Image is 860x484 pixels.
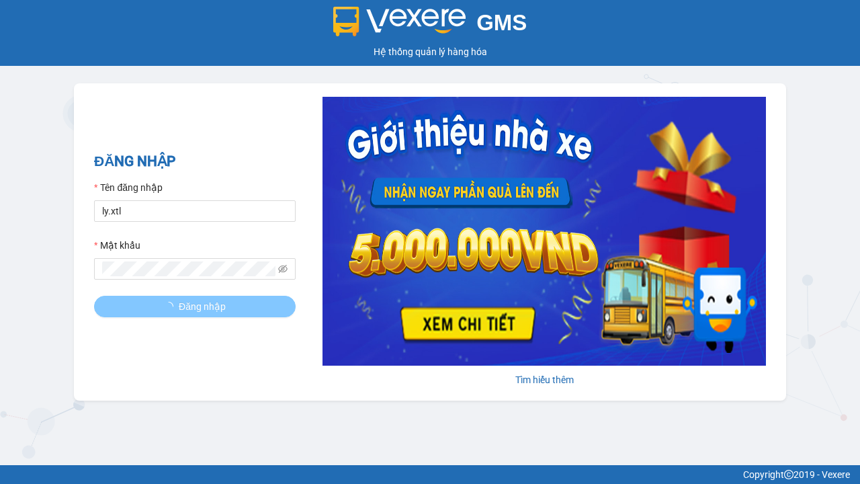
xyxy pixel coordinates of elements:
a: GMS [333,20,527,31]
div: Tìm hiểu thêm [322,372,766,387]
img: logo 2 [333,7,466,36]
div: Copyright 2019 - Vexere [10,467,850,482]
button: Đăng nhập [94,296,296,317]
span: GMS [476,10,527,35]
div: Hệ thống quản lý hàng hóa [3,44,857,59]
h2: ĐĂNG NHẬP [94,151,296,173]
input: Mật khẩu [102,261,275,276]
span: eye-invisible [278,264,288,274]
span: copyright [784,470,793,479]
span: Đăng nhập [179,299,226,314]
span: loading [164,302,179,311]
img: banner-0 [322,97,766,366]
label: Mật khẩu [94,238,140,253]
input: Tên đăng nhập [94,200,296,222]
label: Tên đăng nhập [94,180,163,195]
